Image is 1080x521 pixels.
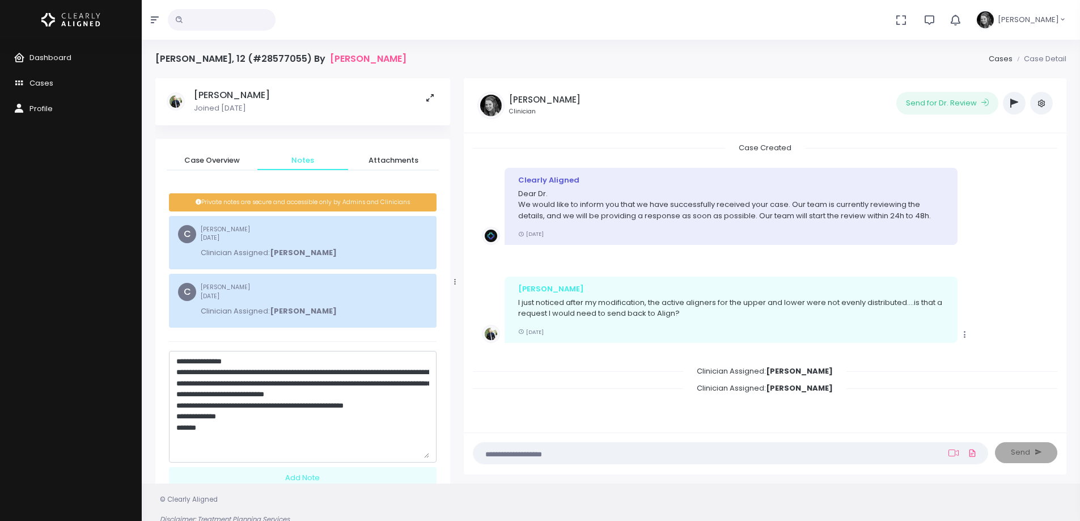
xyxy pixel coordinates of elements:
[509,95,581,105] h5: [PERSON_NAME]
[270,306,337,316] b: [PERSON_NAME]
[518,297,944,319] p: I just noticed after my modification, the active aligners for the upper and lower were not evenly...
[29,52,71,63] span: Dashboard
[176,155,248,166] span: Case Overview
[766,366,833,376] b: [PERSON_NAME]
[1013,53,1066,65] li: Case Detail
[155,78,450,487] div: scrollable content
[509,107,581,116] small: Clinician
[169,467,437,488] div: Add Note
[683,362,846,380] span: Clinician Assigned:
[155,53,406,64] h4: [PERSON_NAME], 12 (#28577055) By
[975,10,996,30] img: Header Avatar
[169,193,437,211] div: Private notes are secure and accessible only by Admins and Clinicians
[201,283,337,300] small: [PERSON_NAME]
[518,230,544,238] small: [DATE]
[201,225,337,243] small: [PERSON_NAME]
[194,103,270,114] p: Joined [DATE]
[330,53,406,64] a: [PERSON_NAME]
[518,175,944,186] div: Clearly Aligned
[518,188,944,222] p: Dear Dr. We would like to inform you that we have successfully received your case. Our team is cu...
[725,139,805,156] span: Case Created
[178,225,196,243] span: C
[201,247,337,259] p: Clinician Assigned:
[989,53,1013,64] a: Cases
[473,142,1057,421] div: scrollable content
[29,78,53,88] span: Cases
[270,247,337,258] b: [PERSON_NAME]
[896,92,998,115] button: Send for Dr. Review
[201,306,337,317] p: Clinician Assigned:
[178,283,196,301] span: C
[946,448,961,458] a: Add Loom Video
[357,155,430,166] span: Attachments
[41,8,100,32] img: Logo Horizontal
[201,292,219,300] span: [DATE]
[201,234,219,242] span: [DATE]
[518,328,544,336] small: [DATE]
[518,283,944,295] div: [PERSON_NAME]
[683,379,846,397] span: Clinician Assigned:
[965,443,979,463] a: Add Files
[266,155,339,166] span: Notes
[766,383,833,393] b: [PERSON_NAME]
[998,14,1059,26] span: [PERSON_NAME]
[29,103,53,114] span: Profile
[194,90,270,101] h5: [PERSON_NAME]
